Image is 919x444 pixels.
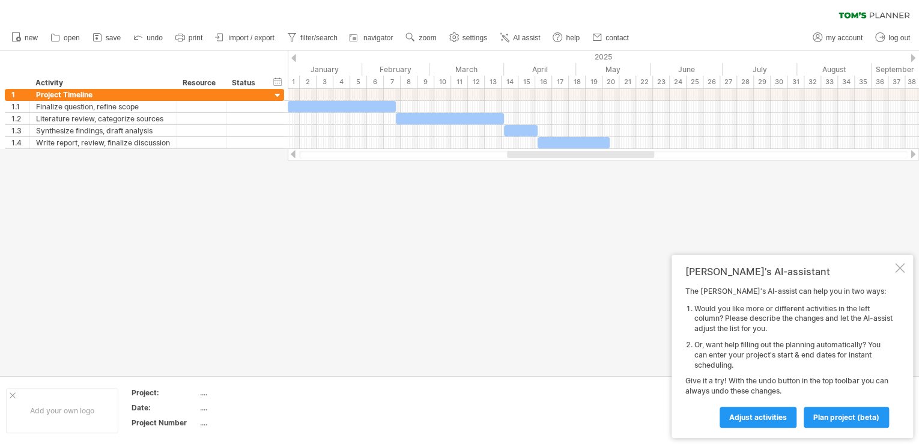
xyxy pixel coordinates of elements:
div: 35 [855,76,872,88]
div: February 2025 [362,63,429,76]
div: 5 [350,76,367,88]
span: import / export [228,34,274,42]
div: 21 [619,76,636,88]
div: 27 [720,76,737,88]
div: Write report, review, finalize discussion [36,137,171,148]
span: help [566,34,580,42]
div: 22 [636,76,653,88]
span: log out [888,34,910,42]
span: print [189,34,202,42]
div: Activity [35,77,170,89]
span: save [106,34,121,42]
span: new [25,34,38,42]
a: help [550,30,583,46]
div: Date: [132,403,198,413]
div: 36 [872,76,888,88]
div: Finalize question, refine scope [36,101,171,112]
span: AI assist [513,34,540,42]
div: 19 [586,76,602,88]
a: Adjust activities [720,407,796,428]
li: Would you like more or different activities in the left column? Please describe the changes and l... [694,304,893,334]
div: 26 [703,76,720,88]
div: 16 [535,76,552,88]
div: 6 [367,76,384,88]
a: zoom [402,30,440,46]
div: June 2025 [651,63,723,76]
div: Project Number [132,418,198,428]
div: The [PERSON_NAME]'s AI-assist can help you in two ways: Give it a try! With the undo button in th... [685,287,893,427]
span: Adjust activities [729,413,787,422]
div: 2 [300,76,317,88]
a: undo [130,30,166,46]
a: open [47,30,83,46]
div: Literature review, categorize sources [36,113,171,124]
a: log out [872,30,914,46]
div: July 2025 [723,63,797,76]
li: Or, want help filling out the planning automatically? You can enter your project's start & end da... [694,340,893,370]
div: 1.2 [11,113,29,124]
div: 23 [653,76,670,88]
div: 18 [569,76,586,88]
div: Status [232,77,258,89]
a: import / export [212,30,278,46]
div: 28 [737,76,754,88]
div: 25 [687,76,703,88]
span: my account [826,34,863,42]
div: 13 [485,76,502,88]
div: Synthesize findings, draft analysis [36,125,171,136]
div: 17 [552,76,569,88]
span: zoom [419,34,436,42]
div: January 2025 [288,63,362,76]
div: 30 [771,76,787,88]
div: .... [200,388,301,398]
div: March 2025 [429,63,504,76]
div: 4 [333,76,350,88]
span: navigator [363,34,393,42]
div: 29 [754,76,771,88]
div: 34 [838,76,855,88]
a: plan project (beta) [804,407,889,428]
div: 8 [401,76,417,88]
div: .... [200,418,301,428]
a: contact [589,30,632,46]
div: 14 [502,76,518,88]
div: 3 [317,76,333,88]
div: 1 [283,76,300,88]
a: my account [810,30,866,46]
span: open [64,34,80,42]
div: .... [200,403,301,413]
div: 1 [11,89,29,100]
span: plan project (beta) [813,413,879,422]
div: 9 [417,76,434,88]
a: filter/search [284,30,341,46]
a: AI assist [497,30,544,46]
div: April 2025 [504,63,576,76]
div: 1.1 [11,101,29,112]
div: May 2025 [576,63,651,76]
a: settings [446,30,491,46]
div: 7 [384,76,401,88]
div: 10 [434,76,451,88]
div: 1.3 [11,125,29,136]
div: 15 [518,76,535,88]
div: 11 [451,76,468,88]
div: Resource [183,77,219,89]
div: 12 [468,76,485,88]
div: 20 [602,76,619,88]
div: 32 [804,76,821,88]
span: filter/search [300,34,338,42]
span: settings [463,34,487,42]
div: 37 [888,76,905,88]
a: new [8,30,41,46]
div: Project: [132,388,198,398]
div: 31 [787,76,804,88]
a: navigator [347,30,396,46]
a: print [172,30,206,46]
span: contact [605,34,629,42]
a: save [89,30,124,46]
span: undo [147,34,163,42]
div: 1.4 [11,137,29,148]
div: Project Timeline [36,89,171,100]
div: Add your own logo [6,388,118,433]
div: 24 [670,76,687,88]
